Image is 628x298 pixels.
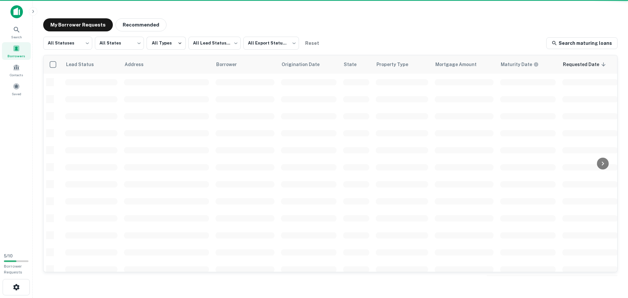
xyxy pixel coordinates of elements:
[11,34,22,40] span: Search
[115,18,166,31] button: Recommended
[497,55,559,74] th: Maturity dates displayed may be estimated. Please contact the lender for the most accurate maturi...
[435,61,485,68] span: Mortgage Amount
[344,61,365,68] span: State
[125,61,152,68] span: Address
[278,55,340,74] th: Origination Date
[4,264,22,274] span: Borrower Requests
[212,55,278,74] th: Borrower
[43,35,92,52] div: All Statuses
[501,61,547,68] span: Maturity dates displayed may be estimated. Please contact the lender for the most accurate maturi...
[216,61,245,68] span: Borrower
[2,42,31,60] a: Borrowers
[147,37,186,50] button: All Types
[62,55,121,74] th: Lead Status
[12,91,21,96] span: Saved
[302,37,323,50] button: Reset
[10,5,23,18] img: capitalize-icon.png
[501,61,539,68] div: Maturity dates displayed may be estimated. Please contact the lender for the most accurate maturi...
[546,37,618,49] a: Search maturing loans
[43,18,113,31] button: My Borrower Requests
[4,254,13,258] span: 5 / 10
[282,61,328,68] span: Origination Date
[243,35,299,52] div: All Export Statuses
[188,35,241,52] div: All Lead Statuses
[559,55,621,74] th: Requested Date
[2,61,31,79] a: Contacts
[121,55,212,74] th: Address
[563,61,608,68] span: Requested Date
[10,72,23,78] span: Contacts
[340,55,373,74] th: State
[2,23,31,41] a: Search
[431,55,497,74] th: Mortgage Amount
[373,55,431,74] th: Property Type
[66,61,102,68] span: Lead Status
[95,35,144,52] div: All States
[501,61,532,68] h6: Maturity Date
[8,53,25,59] span: Borrowers
[595,246,628,277] iframe: Chat Widget
[376,61,417,68] span: Property Type
[2,80,31,98] a: Saved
